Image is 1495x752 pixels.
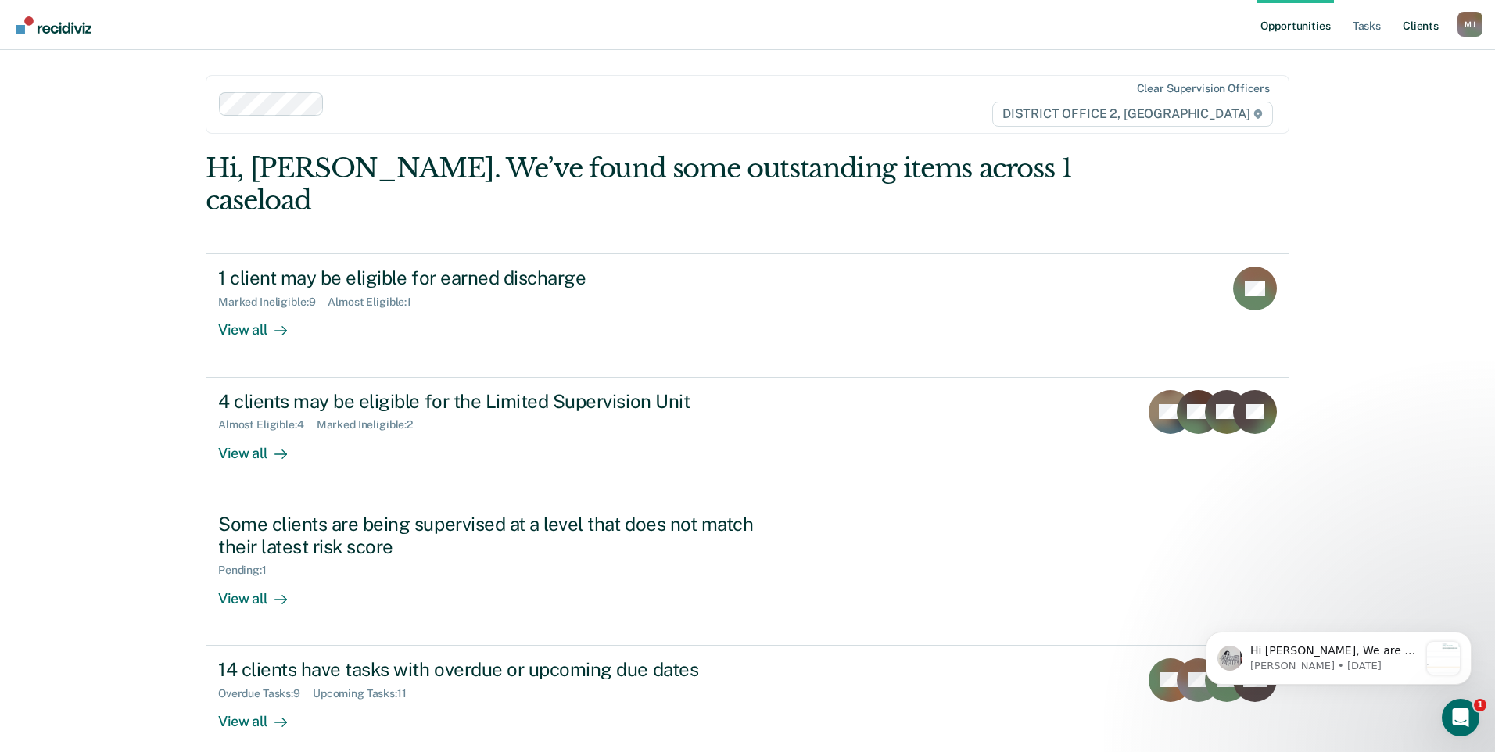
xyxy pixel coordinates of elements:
div: 4 clients may be eligible for the Limited Supervision Unit [218,390,767,413]
div: 1 client may be eligible for earned discharge [218,267,767,289]
div: Almost Eligible : 4 [218,418,317,432]
div: Marked Ineligible : 9 [218,295,328,309]
iframe: Intercom live chat [1442,699,1479,736]
a: 4 clients may be eligible for the Limited Supervision UnitAlmost Eligible:4Marked Ineligible:2Vie... [206,378,1289,500]
div: Pending : 1 [218,564,279,577]
div: View all [218,309,306,339]
img: Recidiviz [16,16,91,34]
div: Clear supervision officers [1137,82,1270,95]
a: Some clients are being supervised at a level that does not match their latest risk scorePending:1... [206,500,1289,646]
div: View all [218,577,306,607]
span: DISTRICT OFFICE 2, [GEOGRAPHIC_DATA] [992,102,1273,127]
div: Hi, [PERSON_NAME]. We’ve found some outstanding items across 1 caseload [206,152,1073,217]
div: Almost Eligible : 1 [328,295,424,309]
div: View all [218,700,306,730]
div: Upcoming Tasks : 11 [313,687,419,700]
span: Hi [PERSON_NAME], We are so excited to announce a brand new feature: AI case note search! 📣 Findi... [68,44,237,445]
a: 1 client may be eligible for earned dischargeMarked Ineligible:9Almost Eligible:1View all [206,253,1289,377]
div: View all [218,432,306,462]
span: 1 [1474,699,1486,711]
div: 14 clients have tasks with overdue or upcoming due dates [218,658,767,681]
p: Message from Kim, sent 2d ago [68,59,237,73]
div: Some clients are being supervised at a level that does not match their latest risk score [218,513,767,558]
div: Marked Ineligible : 2 [317,418,425,432]
iframe: Intercom notifications message [1182,600,1495,710]
button: Profile dropdown button [1457,12,1482,37]
div: Overdue Tasks : 9 [218,687,313,700]
div: M J [1457,12,1482,37]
